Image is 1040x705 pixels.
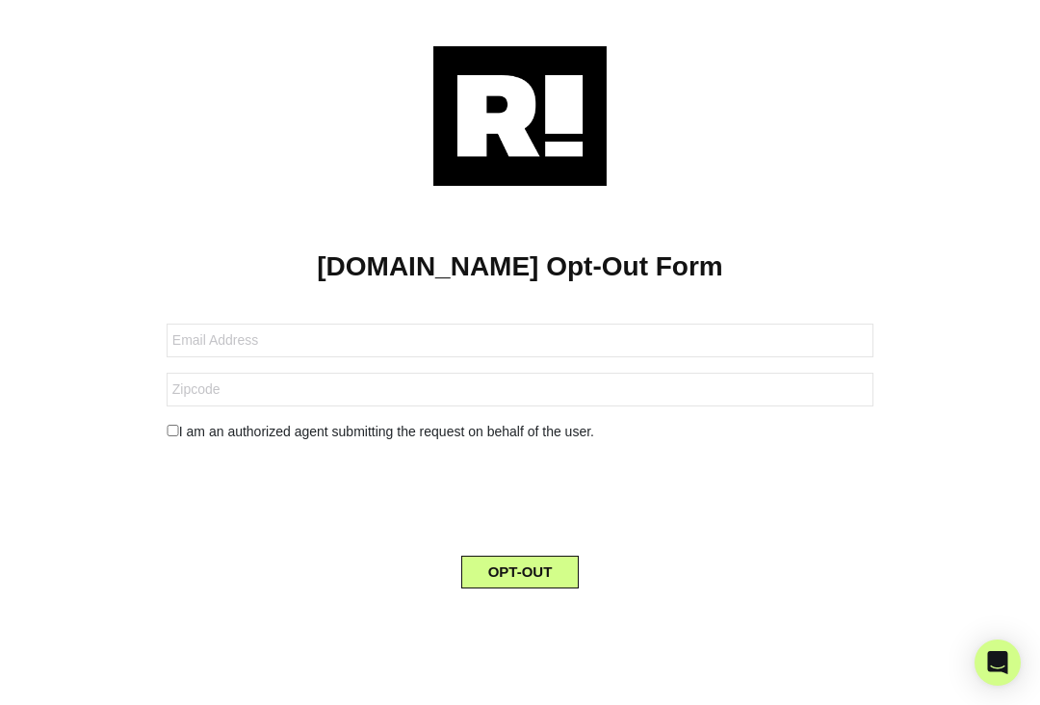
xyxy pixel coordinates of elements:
iframe: reCAPTCHA [374,457,666,533]
input: Zipcode [167,373,873,406]
div: Open Intercom Messenger [975,640,1021,686]
div: I am an authorized agent submitting the request on behalf of the user. [152,422,888,442]
button: OPT-OUT [461,556,580,588]
input: Email Address [167,324,873,357]
img: Retention.com [433,46,607,186]
h1: [DOMAIN_NAME] Opt-Out Form [29,250,1011,283]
